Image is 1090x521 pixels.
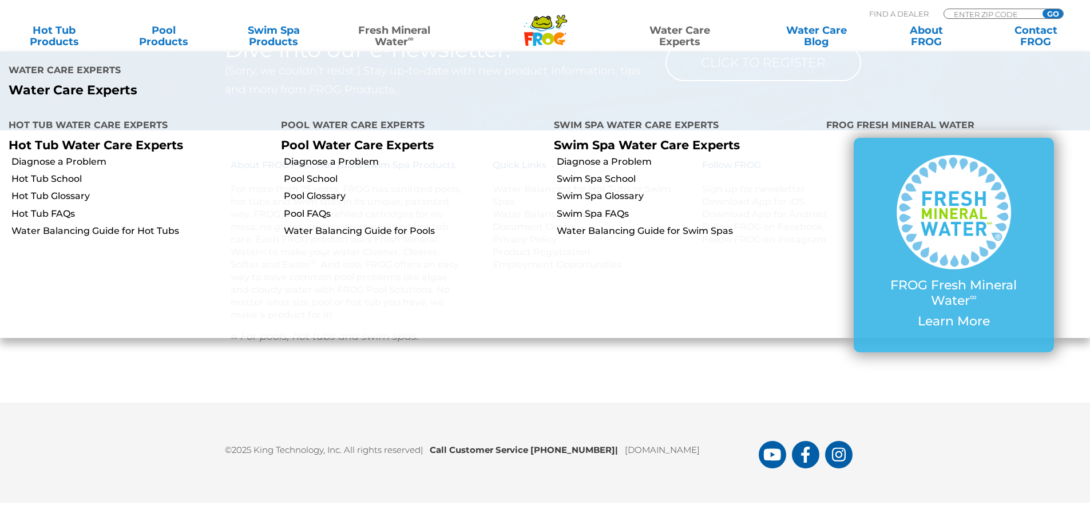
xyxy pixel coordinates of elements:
a: Diagnose a Problem [557,156,818,168]
p: Find A Dealer [869,9,929,19]
a: Water CareBlog [774,25,859,47]
p: FROG Fresh Mineral Water [877,278,1031,308]
sup: ∞ [970,291,977,303]
h4: FROG Fresh Mineral Water [826,115,1081,138]
a: Pool Glossary [284,190,545,202]
span: | [615,444,618,455]
span: | [421,444,423,455]
input: GO [1043,9,1063,18]
a: Hot Tub Water Care Experts [9,138,183,152]
a: Pool School [284,173,545,185]
a: Diagnose a Problem [284,156,545,168]
a: AboutFROG [883,25,969,47]
a: PoolProducts [121,25,207,47]
p: Water Care Experts [9,83,537,98]
a: Hot TubProducts [11,25,97,47]
a: FROG Products Facebook Page [792,441,819,468]
a: Pool Water Care Experts [281,138,434,152]
a: ContactFROG [993,25,1079,47]
a: Swim Spa School [557,173,818,185]
a: Swim Spa FAQs [557,208,818,220]
a: Pool FAQs [284,208,545,220]
a: [DOMAIN_NAME] [625,444,700,455]
a: Diagnose a Problem [11,156,272,168]
sup: ∞ [408,34,414,43]
a: Swim Spa Water Care Experts [554,138,740,152]
p: ©2025 King Technology, Inc. All rights reserved [225,437,759,457]
h4: Water Care Experts [9,60,537,83]
a: Swim Spa Glossary [557,190,818,202]
a: Hot Tub Glossary [11,190,272,202]
a: Swim SpaProducts [231,25,316,47]
a: FROG Products You Tube Page [759,441,786,468]
b: Call Customer Service [PHONE_NUMBER] [430,444,625,455]
a: Fresh MineralWater∞ [340,25,447,47]
p: Learn More [877,314,1031,329]
a: Hot Tub School [11,173,272,185]
a: FROG Products Instagram Page [825,441,853,468]
a: Hot Tub FAQs [11,208,272,220]
a: Water Balancing Guide for Swim Spas [557,225,818,237]
a: FROG Fresh Mineral Water∞ Learn More [877,155,1031,335]
a: Water Balancing Guide for Pools [284,225,545,237]
a: Water Balancing Guide for Hot Tubs [11,225,272,237]
h4: Hot Tub Water Care Experts [9,115,264,138]
input: Zip Code Form [953,9,1030,19]
h4: Pool Water Care Experts [281,115,536,138]
h4: Swim Spa Water Care Experts [554,115,809,138]
a: Water CareExperts [611,25,749,47]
